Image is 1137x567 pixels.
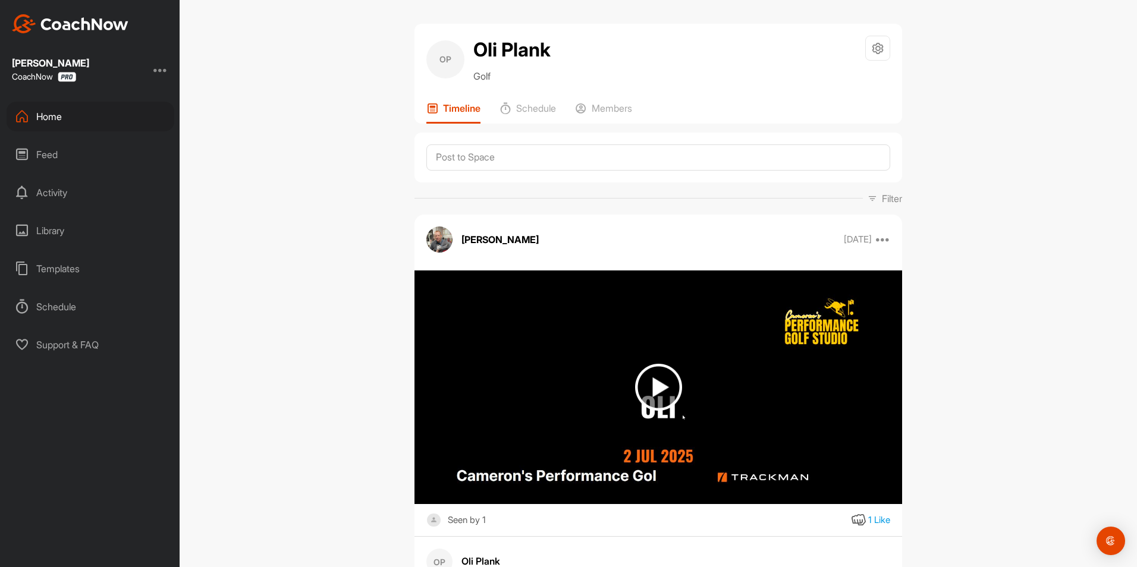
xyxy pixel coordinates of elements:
div: Schedule [7,292,174,322]
div: Library [7,216,174,245]
div: OP [426,40,464,78]
div: Templates [7,254,174,283]
div: [PERSON_NAME] [12,58,89,68]
img: play [635,364,682,411]
img: CoachNow Pro [58,72,76,82]
p: [DATE] [844,234,872,245]
div: Feed [7,140,174,169]
div: Activity [7,178,174,207]
p: [PERSON_NAME] [461,232,539,247]
div: Home [7,102,174,131]
p: Members [592,102,632,114]
div: Seen by 1 [448,513,486,528]
img: media [414,270,902,504]
div: 1 Like [868,514,890,527]
div: Open Intercom Messenger [1097,527,1125,555]
p: Golf [473,69,551,83]
p: Filter [882,191,902,206]
div: CoachNow [12,72,76,82]
div: Support & FAQ [7,330,174,360]
h2: Oli Plank [473,36,551,64]
img: avatar [426,226,453,253]
img: square_default-ef6cabf814de5a2bf16c804365e32c732080f9872bdf737d349900a9daf73cf9.png [426,513,441,528]
p: Timeline [443,102,480,114]
img: CoachNow [12,14,128,33]
p: Schedule [516,102,556,114]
